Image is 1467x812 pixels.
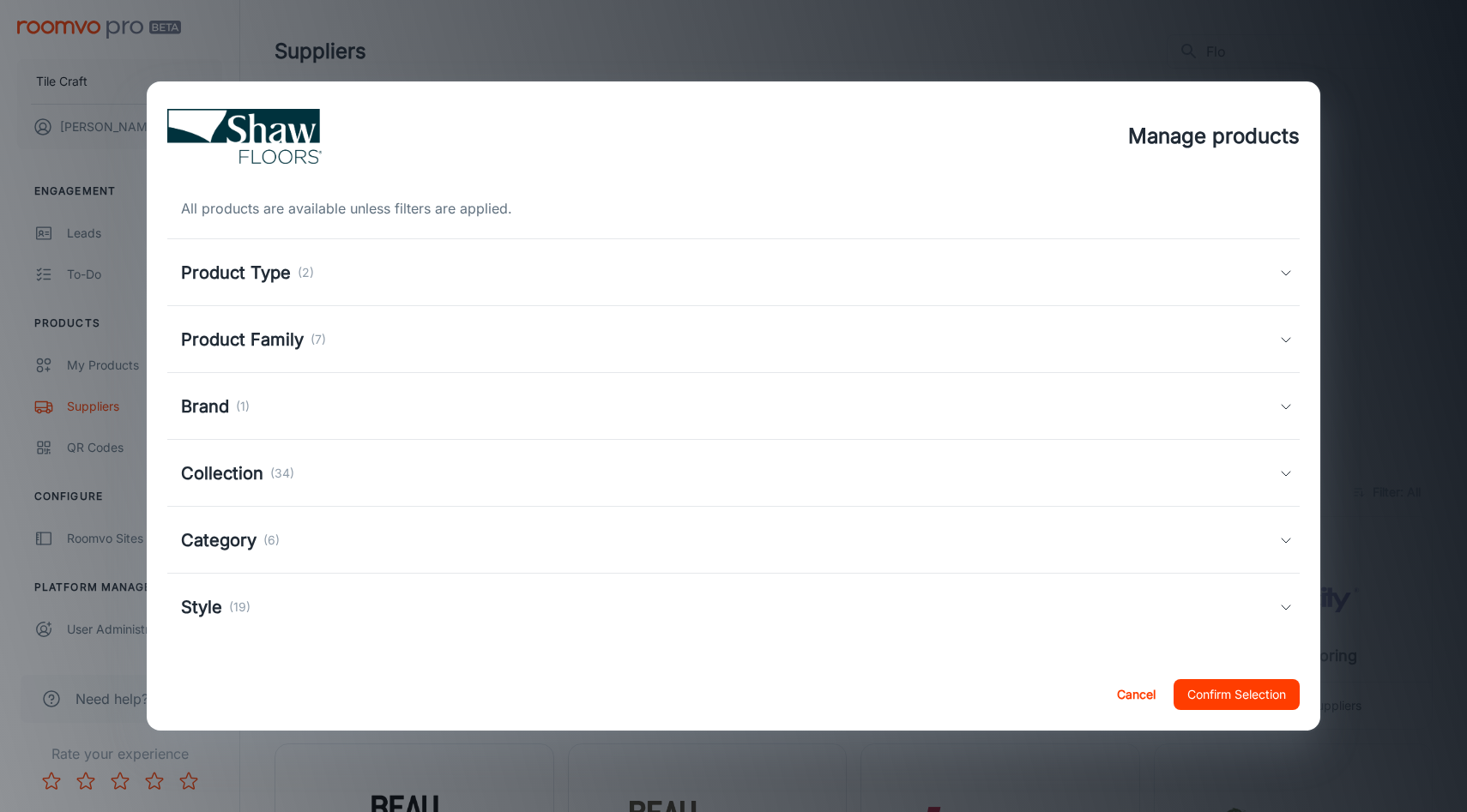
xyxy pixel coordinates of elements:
div: Brand(1) [167,373,1300,440]
h5: Product Family [181,327,304,352]
p: (2) [298,263,314,282]
button: Cancel [1108,679,1163,710]
h4: Manage products [1128,121,1300,152]
h5: Style [181,594,222,620]
p: (34) [270,464,294,483]
p: (19) [229,598,251,617]
div: All products are available unless filters are applied. [167,198,1300,219]
p: (7) [311,330,326,349]
p: (1) [236,397,250,416]
img: vendor_logo_square_en-us.png [167,102,322,171]
h5: Category [181,527,257,553]
div: Collection(34) [167,440,1300,507]
button: Confirm Selection [1174,679,1300,710]
div: Product Family(7) [167,306,1300,373]
p: (6) [263,531,280,550]
h5: Collection [181,460,263,486]
h5: Product Type [181,260,291,286]
h5: Brand [181,394,229,419]
div: Product Type(2) [167,239,1300,306]
div: Category(6) [167,507,1300,574]
div: Style(19) [167,574,1300,641]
